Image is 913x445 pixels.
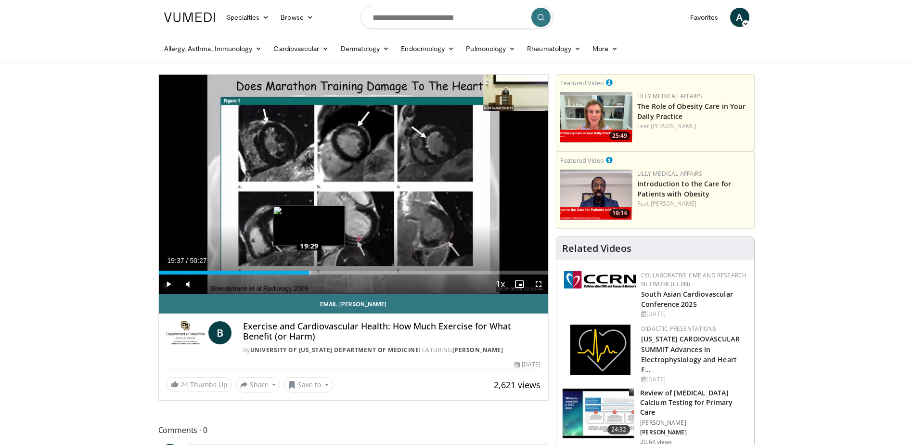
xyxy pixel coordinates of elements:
img: a04ee3ba-8487-4636-b0fb-5e8d268f3737.png.150x105_q85_autocrop_double_scale_upscale_version-0.2.png [564,271,636,288]
a: South Asian Cardiovascular Conference 2025 [641,289,733,309]
a: Browse [275,8,319,27]
img: acc2e291-ced4-4dd5-b17b-d06994da28f3.png.150x105_q85_crop-smart_upscale.png [560,170,632,220]
h4: Related Videos [562,243,631,254]
button: Save to [284,377,333,393]
div: By FEATURING [243,346,540,354]
div: [DATE] [514,360,540,369]
a: [PERSON_NAME] [651,199,696,208]
a: Introduction to the Care for Patients with Obesity [637,179,731,198]
button: Playback Rate [490,275,510,294]
p: [PERSON_NAME] [640,419,748,427]
a: Email [PERSON_NAME] [159,294,549,314]
a: Allergy, Asthma, Immunology [158,39,268,58]
button: Play [159,275,178,294]
a: 24 Thumbs Up [167,377,232,392]
div: Feat. [637,122,750,131]
span: 19:37 [167,257,184,264]
input: Search topics, interventions [360,6,553,29]
a: Rheumatology [521,39,587,58]
button: Enable picture-in-picture mode [510,275,529,294]
a: University of [US_STATE] Department of Medicine [250,346,419,354]
button: Mute [178,275,197,294]
a: Lilly Medical Affairs [637,92,702,100]
span: / [186,257,188,264]
button: Fullscreen [529,275,548,294]
img: University of Colorado Department of Medicine [167,321,205,344]
span: 50:27 [190,257,206,264]
a: 25:49 [560,92,632,143]
span: 25:49 [609,131,630,140]
a: Specialties [221,8,275,27]
p: [PERSON_NAME] [640,429,748,436]
small: Featured Video [560,156,604,165]
a: Favorites [684,8,724,27]
a: The Role of Obesity Care in Your Daily Practice [637,102,746,121]
a: Cardiovascular [268,39,334,58]
img: VuMedi Logo [164,13,215,22]
div: Feat. [637,199,750,208]
div: Didactic Presentations [641,325,746,333]
span: 19:14 [609,209,630,218]
a: [US_STATE] CARDIOVASCULAR SUMMIT Advances in Electrophysiology and Heart F… [641,334,740,374]
button: Share [236,377,281,393]
img: 1860aa7a-ba06-47e3-81a4-3dc728c2b4cf.png.150x105_q85_autocrop_double_scale_upscale_version-0.2.png [570,325,630,375]
img: image.jpeg [273,206,345,246]
div: [DATE] [641,375,746,384]
img: f4af32e0-a3f3-4dd9-8ed6-e543ca885e6d.150x105_q85_crop-smart_upscale.jpg [563,389,634,439]
a: B [208,321,231,344]
a: Pulmonology [460,39,521,58]
a: Lilly Medical Affairs [637,170,702,178]
a: [PERSON_NAME] [452,346,503,354]
a: 19:14 [560,170,632,220]
a: Dermatology [335,39,396,58]
span: 2,621 views [494,379,540,391]
div: Progress Bar [159,271,549,275]
a: Endocrinology [395,39,460,58]
span: 24:32 [607,425,630,434]
span: Comments 0 [158,424,549,436]
small: Featured Video [560,79,604,87]
video-js: Video Player [159,75,549,294]
div: [DATE] [641,310,746,318]
span: 24 [180,380,188,389]
img: e1208b6b-349f-4914-9dd7-f97803bdbf1d.png.150x105_q85_crop-smart_upscale.png [560,92,632,143]
a: A [730,8,749,27]
h3: Review of [MEDICAL_DATA] Calcium Testing for Primary Care [640,388,748,417]
h4: Exercise and Cardiovascular Health: How Much Exercise for What Benefit (or Harm) [243,321,540,342]
a: Collaborative CME and Research Network (CCRN) [641,271,746,288]
a: [PERSON_NAME] [651,122,696,130]
a: More [587,39,624,58]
